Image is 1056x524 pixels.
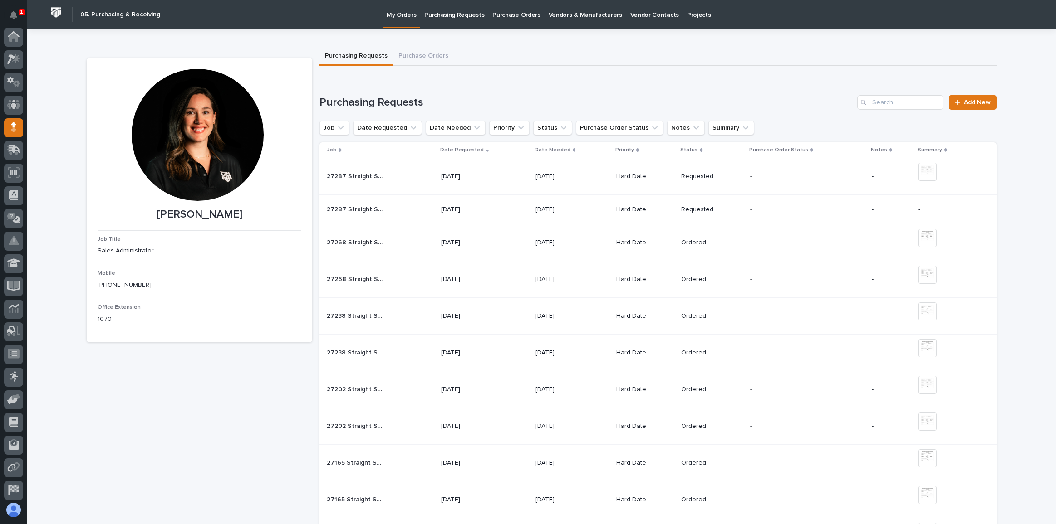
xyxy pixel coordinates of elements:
p: Hard Date [616,386,673,393]
p: Job [327,145,336,155]
h2: 05. Purchasing & Receiving [80,11,160,19]
p: Ordered [681,496,738,504]
button: Purchase Order Status [576,121,663,135]
p: - [750,421,754,430]
p: [DATE] [535,422,592,430]
p: - [872,386,911,393]
p: - [872,173,911,180]
p: [DATE] [441,239,498,247]
p: [DATE] [535,206,592,213]
p: Date Requested [440,145,484,155]
a: [PHONE_NUMBER] [98,282,152,288]
button: Status [533,121,572,135]
p: Ordered [681,312,738,320]
p: [DATE] [441,386,498,393]
p: [DATE] [441,173,498,180]
p: 27268 Straight Stair [327,274,385,283]
tr: 27165 Straight Stair27165 Straight Stair [DATE][DATE]Hard DateOrdered-- - [319,445,997,481]
p: Hard Date [616,239,673,247]
p: [DATE] [535,459,592,467]
p: Notes [871,145,887,155]
p: - [918,206,975,213]
tr: 27165 Straight Stair27165 Straight Stair [DATE][DATE]Hard DateOrdered-- - [319,481,997,518]
p: Status [680,145,697,155]
p: Hard Date [616,459,673,467]
p: - [872,349,911,357]
p: [DATE] [441,459,498,467]
p: Ordered [681,276,738,283]
p: Ordered [681,349,738,357]
p: 27287 Straight Stair [327,204,385,213]
p: Hard Date [616,349,673,357]
tr: 27202 Straight Stair27202 Straight Stair [DATE][DATE]Hard DateOrdered-- - [319,371,997,408]
p: - [872,312,911,320]
p: 27202 Straight Stair [327,384,385,393]
tr: 27238 Straight Stair27238 Straight Stair [DATE][DATE]Hard DateOrdered-- - [319,335,997,371]
p: - [750,384,754,393]
p: Purchase Order Status [749,145,808,155]
p: Hard Date [616,206,673,213]
button: Notes [667,121,705,135]
p: - [750,311,754,320]
p: - [750,204,754,213]
p: Hard Date [616,173,673,180]
p: [DATE] [441,349,498,357]
p: [DATE] [535,276,592,283]
button: Purchasing Requests [319,47,393,66]
p: Hard Date [616,496,673,504]
span: Add New [964,99,991,106]
p: 27202 Straight Stair [327,421,385,430]
p: - [872,422,911,430]
p: - [750,171,754,180]
input: Search [857,95,943,110]
p: 27238 Straight Stair [327,311,385,320]
button: Job [319,121,349,135]
button: Date Needed [426,121,486,135]
p: - [750,457,754,467]
tr: 27287 Straight Stair27287 Straight Stair [DATE][DATE]Hard DateRequested-- -- [319,195,997,224]
p: [DATE] [535,312,592,320]
p: Requested [681,206,738,213]
button: users-avatar [4,500,23,519]
p: [DATE] [535,496,592,504]
button: Priority [489,121,530,135]
p: 27287 Straight Stair [327,171,385,180]
p: - [872,276,911,283]
p: 27268 Straight Stair [327,237,385,247]
p: - [872,239,911,247]
tr: 27268 Straight Stair27268 Straight Stair [DATE][DATE]Hard DateOrdered-- - [319,224,997,261]
p: Date Needed [535,145,570,155]
p: - [750,494,754,504]
p: Ordered [681,239,738,247]
p: [DATE] [535,386,592,393]
p: - [872,459,911,467]
p: 27165 Straight Stair [327,457,385,467]
p: - [872,206,911,213]
tr: 27238 Straight Stair27238 Straight Stair [DATE][DATE]Hard DateOrdered-- - [319,298,997,335]
span: Office Extension [98,305,141,310]
p: Requested [681,173,738,180]
p: [DATE] [441,312,498,320]
p: - [750,274,754,283]
tr: 27268 Straight Stair27268 Straight Stair [DATE][DATE]Hard DateOrdered-- - [319,261,997,298]
p: [DATE] [441,422,498,430]
button: Notifications [4,5,23,24]
p: Sales Administrator [98,246,301,256]
p: [DATE] [535,239,592,247]
p: Ordered [681,459,738,467]
button: Summary [708,121,754,135]
p: [PERSON_NAME] [98,208,301,221]
p: 1 [20,9,23,15]
p: Summary [918,145,942,155]
p: Priority [615,145,634,155]
p: [DATE] [441,206,498,213]
p: [DATE] [535,349,592,357]
p: - [750,237,754,247]
button: Purchase Orders [393,47,454,66]
tr: 27287 Straight Stair27287 Straight Stair [DATE][DATE]Hard DateRequested-- - [319,158,997,195]
div: Notifications1 [11,11,23,25]
img: Workspace Logo [48,4,64,21]
p: 1070 [98,315,301,324]
span: Mobile [98,271,115,276]
p: [DATE] [441,496,498,504]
